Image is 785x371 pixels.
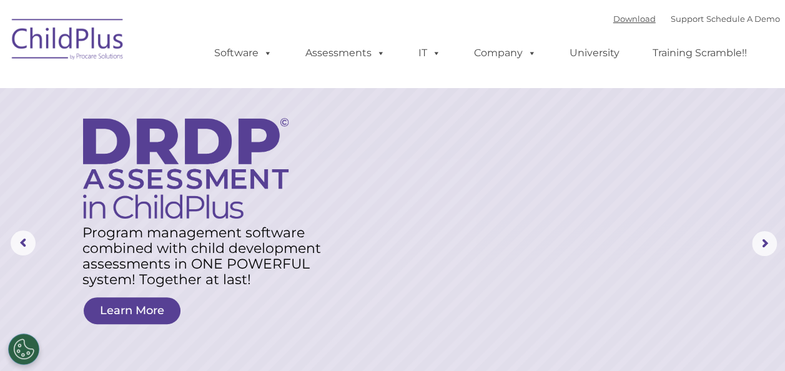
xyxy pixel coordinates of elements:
[640,41,759,66] a: Training Scramble!!
[82,225,333,287] rs-layer: Program management software combined with child development assessments in ONE POWERFUL system! T...
[84,297,180,324] a: Learn More
[581,236,785,371] iframe: Chat Widget
[706,14,780,24] a: Schedule A Demo
[406,41,453,66] a: IT
[174,82,212,92] span: Last name
[202,41,285,66] a: Software
[557,41,632,66] a: University
[613,14,656,24] a: Download
[83,118,289,219] img: DRDP Assessment in ChildPlus
[8,334,39,365] button: Cookies Settings
[293,41,398,66] a: Assessments
[462,41,549,66] a: Company
[6,10,131,72] img: ChildPlus by Procare Solutions
[613,14,780,24] font: |
[671,14,704,24] a: Support
[174,134,227,143] span: Phone number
